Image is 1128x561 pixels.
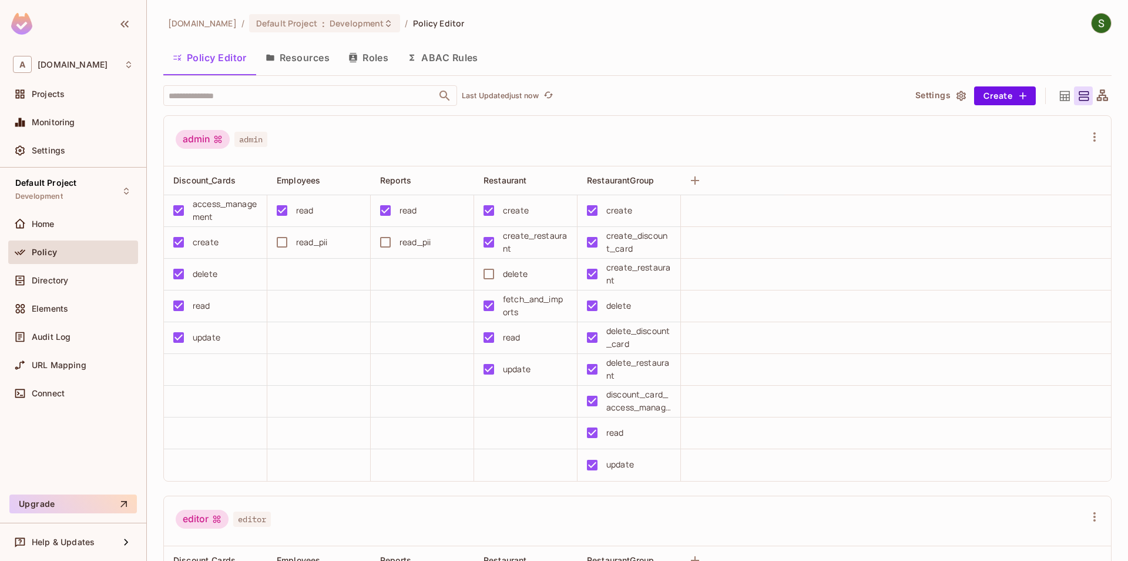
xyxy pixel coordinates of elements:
[11,13,32,35] img: SReyMgAAAABJRU5ErkJggg==
[32,118,75,127] span: Monitoring
[606,204,632,217] div: create
[32,89,65,99] span: Projects
[399,204,417,217] div: read
[503,363,531,376] div: update
[503,268,528,280] div: delete
[911,86,969,105] button: Settings
[13,56,32,73] span: A
[1092,14,1111,33] img: Shakti Seniyar
[398,43,488,72] button: ABAC Rules
[484,175,527,185] span: Restaurant
[32,146,65,155] span: Settings
[606,388,671,414] div: discount_card_access_management
[32,304,68,313] span: Elements
[234,132,267,147] span: admin
[9,495,137,513] button: Upgrade
[256,18,317,29] span: Default Project
[241,18,244,29] li: /
[606,325,671,350] div: delete_discount_card
[437,88,453,104] button: Open
[974,86,1036,105] button: Create
[173,175,236,185] span: Discount_Cards
[256,43,339,72] button: Resources
[380,175,411,185] span: Reports
[32,248,57,257] span: Policy
[462,91,539,101] p: Last Updated just now
[193,236,219,249] div: create
[176,510,229,529] div: editor
[296,204,314,217] div: read
[193,198,257,223] div: access_management
[296,236,327,249] div: read_pii
[193,268,217,280] div: delete
[606,261,671,287] div: create_restaurant
[543,90,553,102] span: refresh
[168,18,237,29] span: the active workspace
[38,60,108,69] span: Workspace: allerin.com
[32,276,68,285] span: Directory
[587,175,654,185] span: RestaurantGroup
[193,331,220,344] div: update
[541,89,555,103] button: refresh
[539,89,555,103] span: Click to refresh data
[321,19,325,28] span: :
[32,389,65,398] span: Connect
[503,293,568,319] div: fetch_and_imports
[503,331,521,344] div: read
[399,236,431,249] div: read_pii
[413,18,465,29] span: Policy Editor
[606,229,671,255] div: create_discount_card
[606,299,631,312] div: delete
[330,18,384,29] span: Development
[15,192,63,201] span: Development
[233,512,271,527] span: editor
[339,43,398,72] button: Roles
[32,332,70,342] span: Audit Log
[405,18,408,29] li: /
[32,537,95,547] span: Help & Updates
[503,229,568,255] div: create_restaurant
[176,130,230,149] div: admin
[32,360,86,370] span: URL Mapping
[606,458,634,471] div: update
[193,299,210,312] div: read
[606,426,624,439] div: read
[606,356,671,382] div: delete_restaurant
[32,219,55,229] span: Home
[163,43,256,72] button: Policy Editor
[503,204,529,217] div: create
[277,175,320,185] span: Employees
[15,178,76,188] span: Default Project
